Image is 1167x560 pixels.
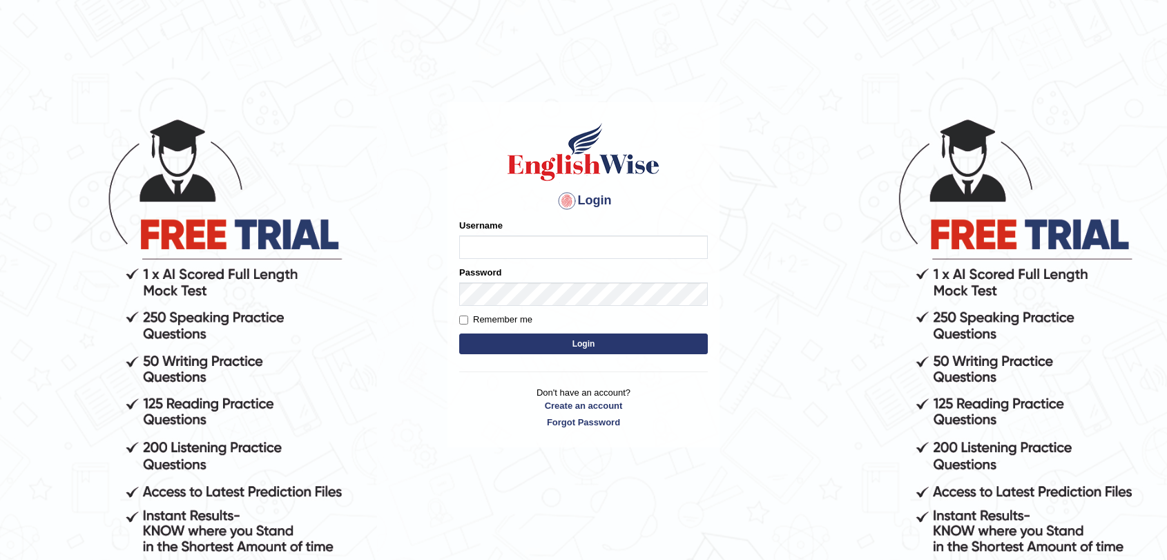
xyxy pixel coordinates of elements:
[459,386,708,429] p: Don't have an account?
[459,313,532,327] label: Remember me
[459,334,708,354] button: Login
[459,416,708,429] a: Forgot Password
[459,266,501,279] label: Password
[505,121,662,183] img: Logo of English Wise sign in for intelligent practice with AI
[459,219,503,232] label: Username
[459,316,468,325] input: Remember me
[459,399,708,412] a: Create an account
[459,190,708,212] h4: Login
